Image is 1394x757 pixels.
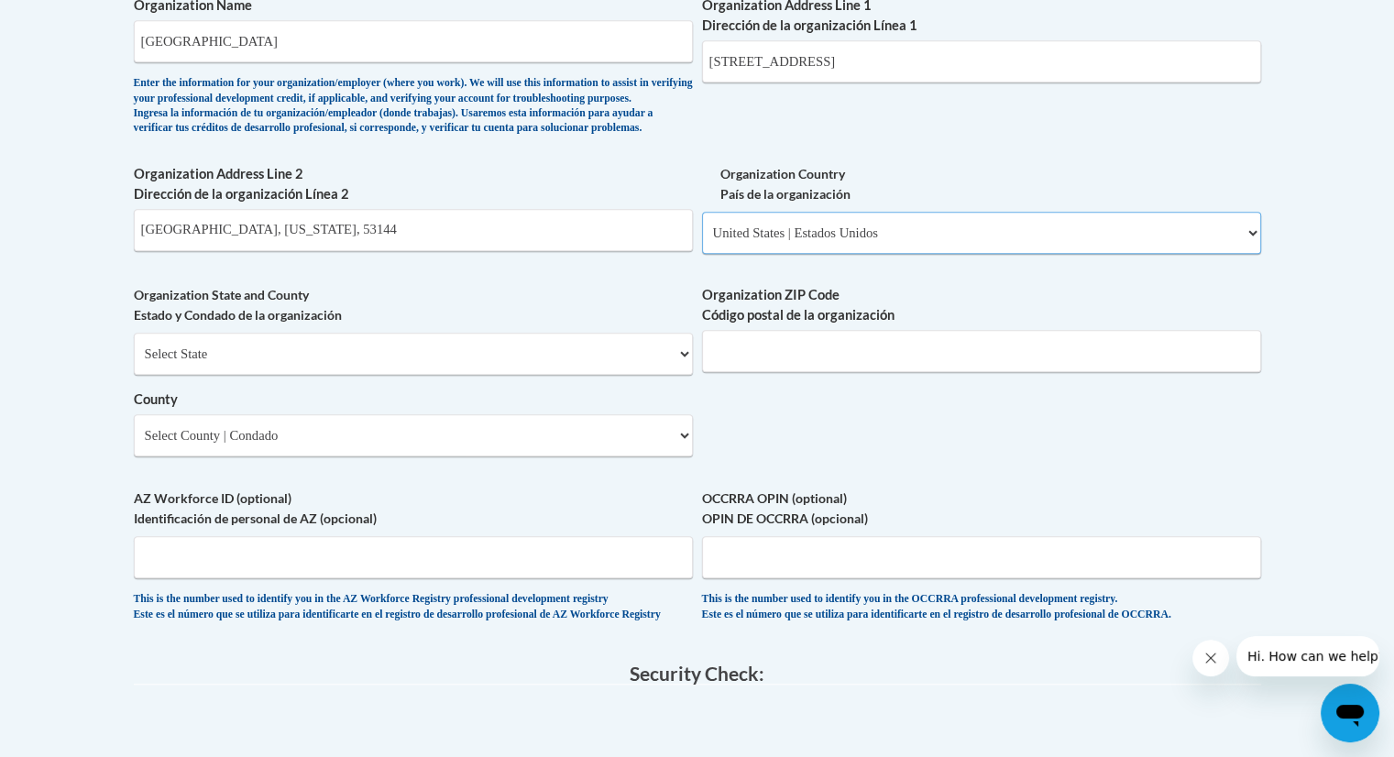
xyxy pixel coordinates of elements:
input: Metadata input [702,40,1261,82]
label: Organization Address Line 2 Dirección de la organización Línea 2 [134,164,693,204]
input: Metadata input [134,20,693,62]
label: Organization ZIP Code Código postal de la organización [702,285,1261,325]
label: AZ Workforce ID (optional) Identificación de personal de AZ (opcional) [134,488,693,529]
iframe: Close message [1192,640,1229,676]
label: Organization Country País de la organización [702,164,1261,204]
div: This is the number used to identify you in the OCCRRA professional development registry. Este es ... [702,592,1261,622]
div: This is the number used to identify you in the AZ Workforce Registry professional development reg... [134,592,693,622]
input: Metadata input [134,209,693,251]
iframe: Button to launch messaging window [1321,684,1379,742]
span: Hi. How can we help? [11,13,148,27]
label: Organization State and County Estado y Condado de la organización [134,285,693,325]
div: Enter the information for your organization/employer (where you work). We will use this informati... [134,76,693,137]
label: OCCRRA OPIN (optional) OPIN DE OCCRRA (opcional) [702,488,1261,529]
span: Security Check: [630,662,764,685]
label: County [134,389,693,410]
input: Metadata input [702,330,1261,372]
iframe: Message from company [1236,636,1379,676]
